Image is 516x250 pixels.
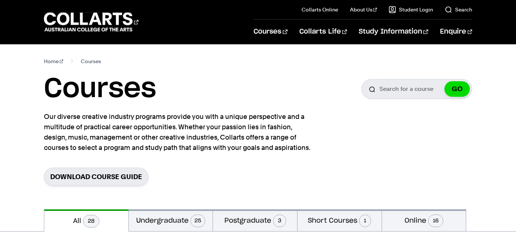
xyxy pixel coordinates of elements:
span: 28 [83,215,99,227]
input: Search for a course [361,79,472,99]
p: Our diverse creative industry programs provide you with a unique perspective and a multitude of p... [44,112,313,153]
span: 16 [428,215,443,227]
span: 25 [190,215,206,227]
a: Download Course Guide [44,168,148,186]
span: 1 [359,215,371,227]
button: Short Courses1 [297,209,382,231]
a: Courses [254,20,287,44]
button: Undergraduate25 [129,209,213,231]
button: Online16 [382,209,466,231]
div: Go to homepage [44,11,138,32]
a: Collarts Life [299,20,347,44]
button: Postgraduate3 [213,209,297,231]
a: Enquire [440,20,472,44]
button: All28 [44,209,128,232]
a: Student Login [389,6,433,13]
button: GO [444,81,470,97]
a: Study Information [359,20,428,44]
a: About Us [350,6,377,13]
a: Search [445,6,472,13]
a: Home [44,56,63,66]
h1: Courses [44,72,156,106]
a: Collarts Online [302,6,338,13]
span: Courses [81,56,101,66]
span: 3 [273,215,286,227]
